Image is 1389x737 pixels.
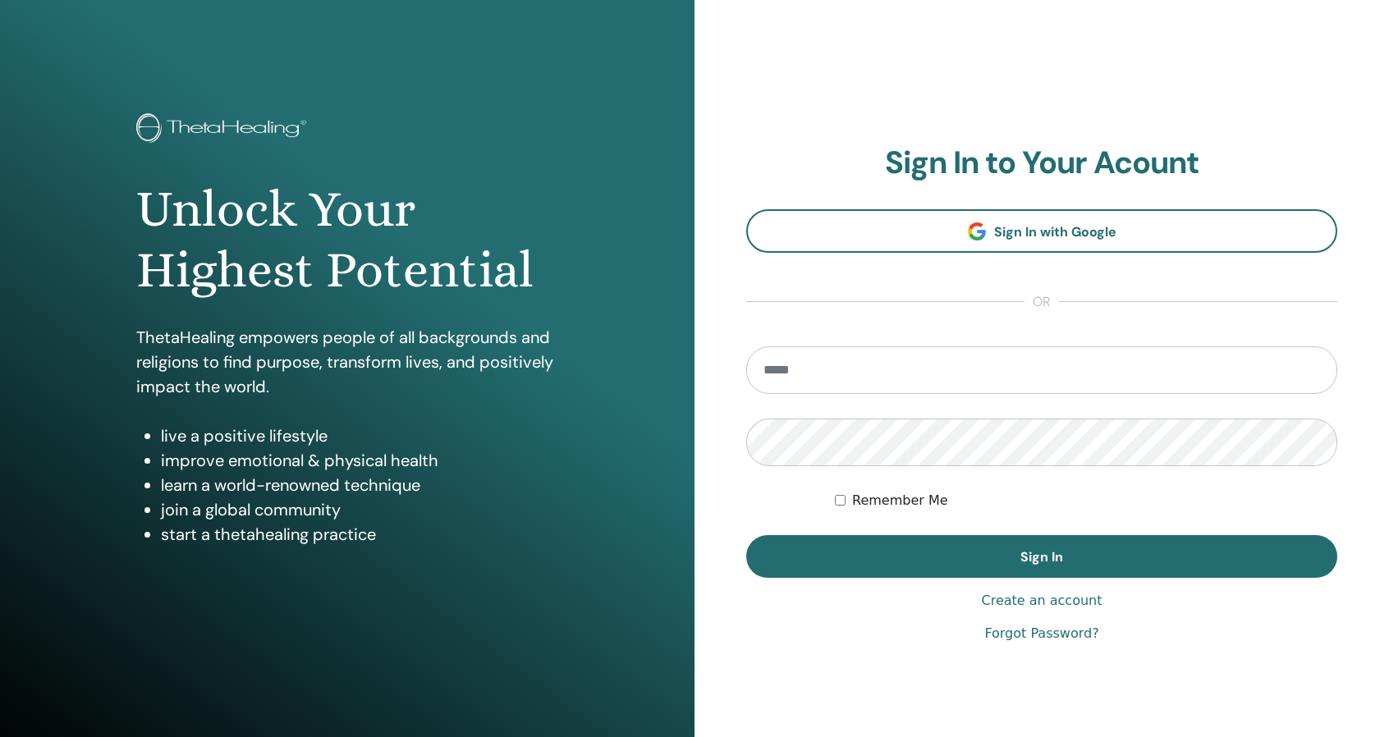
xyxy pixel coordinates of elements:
[1025,292,1059,312] span: or
[161,522,558,547] li: start a thetahealing practice
[161,497,558,522] li: join a global community
[161,448,558,473] li: improve emotional & physical health
[136,325,558,399] p: ThetaHealing empowers people of all backgrounds and religions to find purpose, transform lives, a...
[161,423,558,448] li: live a positive lifestyle
[1020,548,1063,565] span: Sign In
[852,491,948,510] label: Remember Me
[994,223,1116,240] span: Sign In with Google
[835,491,1337,510] div: Keep me authenticated indefinitely or until I manually logout
[161,473,558,497] li: learn a world-renowned technique
[746,535,1337,578] button: Sign In
[746,209,1337,253] a: Sign In with Google
[136,179,558,301] h1: Unlock Your Highest Potential
[981,591,1102,611] a: Create an account
[984,624,1098,643] a: Forgot Password?
[746,144,1337,182] h2: Sign In to Your Acount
